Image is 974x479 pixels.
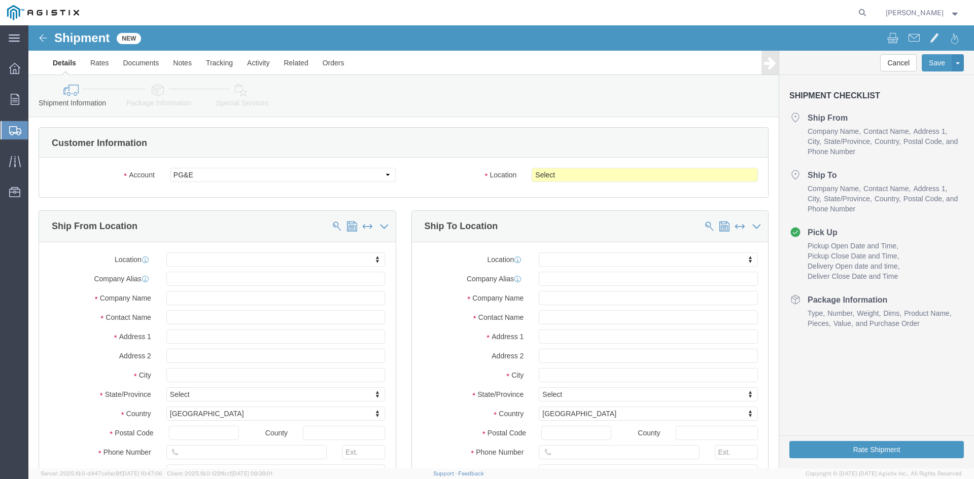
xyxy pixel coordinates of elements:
a: Feedback [458,470,484,476]
img: logo [7,5,79,20]
button: [PERSON_NAME] [885,7,960,19]
span: Server: 2025.19.0-d447cefac8f [41,470,162,476]
span: Copyright © [DATE]-[DATE] Agistix Inc., All Rights Reserved [806,469,962,478]
iframe: FS Legacy Container [28,25,974,468]
span: Client: 2025.19.0-129fbcf [167,470,272,476]
span: Elaina Navarro [886,7,944,18]
span: [DATE] 09:39:01 [231,470,272,476]
span: [DATE] 10:47:06 [121,470,162,476]
a: Support [433,470,459,476]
